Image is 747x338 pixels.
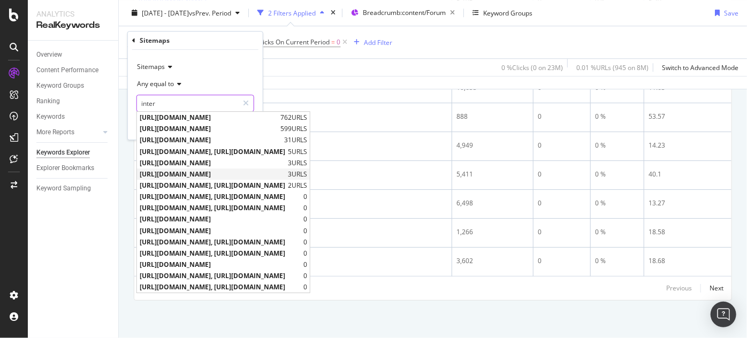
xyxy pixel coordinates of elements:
[127,4,244,21] button: [DATE] - [DATE]vsPrev. Period
[36,163,111,174] a: Explorer Bookmarks
[140,260,303,269] span: [URL][DOMAIN_NAME]
[468,4,537,21] button: Keyword Groups
[710,282,723,295] button: Next
[538,170,586,179] div: 0
[456,227,529,237] div: 1,266
[140,237,303,247] span: [URL][DOMAIN_NAME], [URL][DOMAIN_NAME]
[649,141,727,150] div: 14.23
[364,37,392,47] div: Add Filter
[666,282,692,295] button: Previous
[137,236,310,248] div: 0
[137,259,310,270] div: 0
[36,183,111,194] a: Keyword Sampling
[140,192,303,201] span: [URL][DOMAIN_NAME], [URL][DOMAIN_NAME]
[36,19,110,32] div: RealKeywords
[280,113,307,122] span: 762 URLS
[140,249,303,258] span: [URL][DOMAIN_NAME], [URL][DOMAIN_NAME]
[349,36,392,49] button: Add Filter
[456,256,529,266] div: 3,602
[710,283,723,293] div: Next
[36,49,62,60] div: Overview
[36,147,111,158] a: Keywords Explorer
[649,170,727,179] div: 40.1
[189,8,231,17] span: vs Prev. Period
[140,181,285,190] span: [URL][DOMAIN_NAME], [URL][DOMAIN_NAME]
[456,141,529,150] div: 4,949
[662,63,738,72] div: Switch to Advanced Mode
[137,225,310,236] div: 0
[137,202,310,213] div: 0
[711,302,736,327] div: Open Intercom Messenger
[253,4,329,21] button: 2 Filters Applied
[137,191,310,202] div: 0
[649,198,727,208] div: 13.27
[595,170,639,179] div: 0 %
[337,35,340,50] span: 0
[137,281,310,293] div: 0
[363,8,446,17] span: Breadcrumb: content/Forum
[142,8,189,17] span: [DATE] - [DATE]
[724,8,738,17] div: Save
[140,282,303,291] span: [URL][DOMAIN_NAME], [URL][DOMAIN_NAME]
[268,8,316,17] div: 2 Filters Applied
[137,79,174,88] span: Any equal to
[595,198,639,208] div: 0 %
[538,112,586,121] div: 0
[140,147,285,156] span: [URL][DOMAIN_NAME], [URL][DOMAIN_NAME]
[140,36,170,45] div: Sitemaps
[288,158,307,167] span: 3 URLS
[501,63,563,72] div: 0 % Clicks ( 0 on 23M )
[137,214,310,225] div: 0
[576,63,649,72] div: 0.01 % URLs ( 945 on 8M )
[595,112,639,121] div: 0 %
[595,256,639,266] div: 0 %
[666,283,692,293] div: Previous
[36,163,94,174] div: Explorer Bookmarks
[140,215,303,224] span: [URL][DOMAIN_NAME]
[140,136,281,145] span: [URL][DOMAIN_NAME]
[140,113,278,122] span: [URL][DOMAIN_NAME]
[36,127,74,138] div: More Reports
[711,4,738,21] button: Save
[132,120,166,131] button: Cancel
[595,141,639,150] div: 0 %
[36,147,90,158] div: Keywords Explorer
[36,49,111,60] a: Overview
[36,127,100,138] a: More Reports
[140,271,303,280] span: [URL][DOMAIN_NAME], [URL][DOMAIN_NAME]
[36,183,91,194] div: Keyword Sampling
[456,112,529,121] div: 888
[36,80,84,91] div: Keyword Groups
[649,227,727,237] div: 18.58
[658,59,738,76] button: Switch to Advanced Mode
[140,226,303,235] span: [URL][DOMAIN_NAME]
[137,248,310,259] div: 0
[649,112,727,121] div: 53.57
[36,96,60,107] div: Ranking
[329,7,338,18] div: times
[347,4,459,21] button: Breadcrumb:content/Forum
[288,181,307,190] span: 2 URLS
[36,65,111,76] a: Content Performance
[538,256,586,266] div: 0
[483,8,532,17] div: Keyword Groups
[140,203,303,212] span: [URL][DOMAIN_NAME], [URL][DOMAIN_NAME]
[36,111,111,122] a: Keywords
[288,147,307,156] span: 5 URLS
[288,170,307,179] span: 3 URLS
[538,198,586,208] div: 0
[331,37,335,47] span: =
[140,158,285,167] span: [URL][DOMAIN_NAME]
[36,9,110,19] div: Analytics
[36,96,111,107] a: Ranking
[280,124,307,133] span: 599 URLS
[595,227,639,237] div: 0 %
[36,111,65,122] div: Keywords
[137,270,310,281] div: 0
[137,62,165,71] span: Sitemaps
[284,136,307,145] span: 31 URLS
[140,124,278,133] span: [URL][DOMAIN_NAME]
[36,65,98,76] div: Content Performance
[456,198,529,208] div: 6,498
[140,170,285,179] span: [URL][DOMAIN_NAME]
